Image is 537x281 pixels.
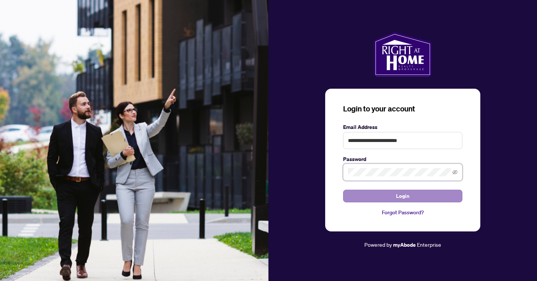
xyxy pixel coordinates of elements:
[452,170,458,175] span: eye-invisible
[393,241,416,249] a: myAbode
[343,208,462,217] a: Forgot Password?
[374,32,431,77] img: ma-logo
[343,190,462,202] button: Login
[343,104,462,114] h3: Login to your account
[417,241,441,248] span: Enterprise
[343,155,462,163] label: Password
[364,241,392,248] span: Powered by
[343,123,462,131] label: Email Address
[396,190,409,202] span: Login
